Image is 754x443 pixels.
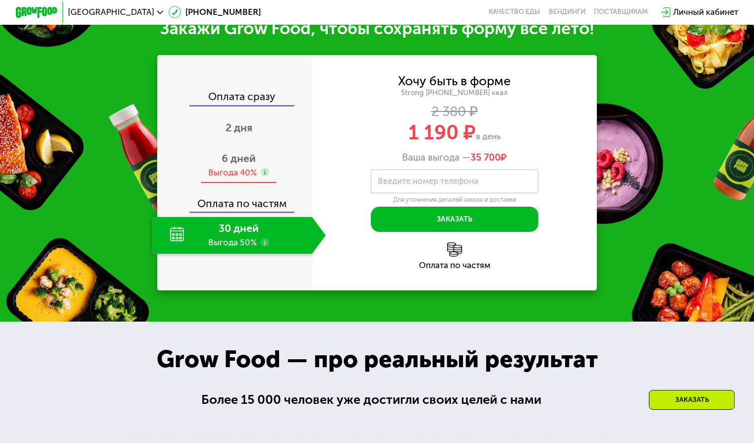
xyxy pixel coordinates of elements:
[594,8,648,16] div: поставщикам
[447,242,462,257] img: l6xcnZfty9opOoJh.png
[476,131,501,141] span: в день
[158,91,312,105] div: Оплата сразу
[470,152,501,163] span: 35 700
[68,8,154,16] span: [GEOGRAPHIC_DATA]
[312,261,597,270] div: Оплата по частям
[398,75,511,87] div: Хочу быть в форме
[312,152,597,163] div: Ваша выгода —
[549,8,585,16] a: Вендинги
[489,8,540,16] a: Качество еды
[408,120,476,144] span: 1 190 ₽
[208,167,257,178] div: Выгода 40%
[673,6,738,18] div: Личный кабинет
[158,188,312,212] div: Оплата по частям
[169,6,261,18] a: [PHONE_NUMBER]
[312,88,597,98] div: Strong [PHONE_NUMBER] ккал
[226,121,252,134] span: 2 дня
[201,390,553,409] div: Более 15 000 человек уже достигли своих целей с нами
[222,152,256,165] span: 6 дней
[371,207,538,232] button: Заказать
[312,106,597,117] div: 2 380 ₽
[470,152,507,163] span: ₽
[649,390,735,410] div: Заказать
[378,178,478,184] label: Введите номер телефона
[139,341,615,377] div: Grow Food — про реальный результат
[371,196,538,204] div: Для уточнения деталей заказа и доставки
